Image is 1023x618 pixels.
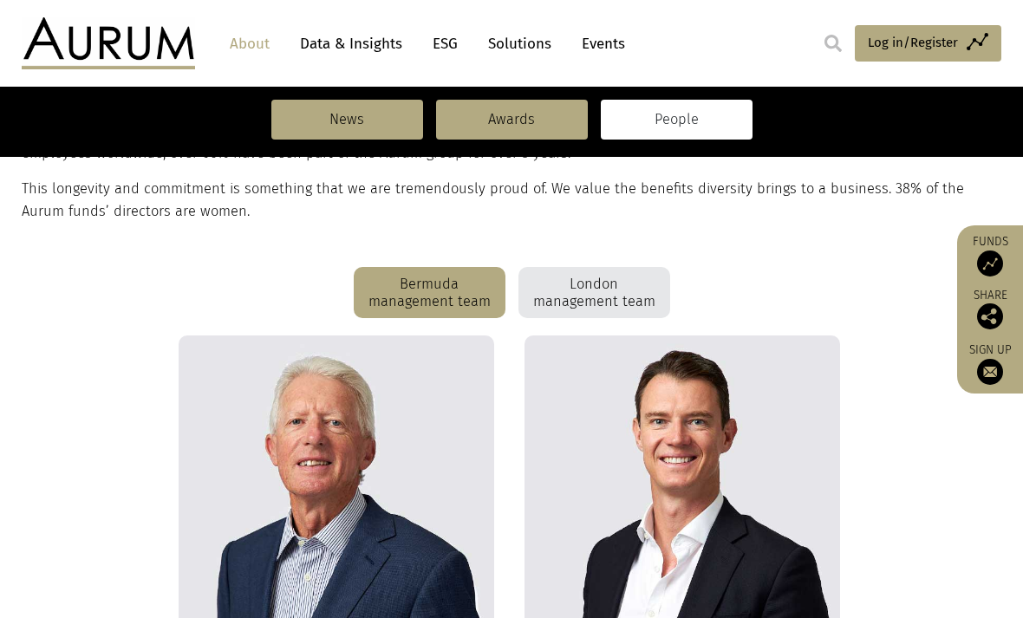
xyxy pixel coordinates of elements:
a: About [221,28,278,60]
div: Share [966,289,1014,329]
a: People [601,100,753,140]
a: Awards [436,100,588,140]
a: Funds [966,234,1014,276]
img: Aurum [22,17,195,69]
a: Solutions [479,28,560,60]
div: Bermuda management team [354,267,505,319]
a: Data & Insights [291,28,411,60]
img: Sign up to our newsletter [977,359,1003,385]
a: News [271,100,423,140]
img: search.svg [824,35,842,52]
a: Events [573,28,625,60]
a: Log in/Register [855,25,1001,62]
p: This longevity and commitment is something that we are tremendously proud of. We value the benefi... [22,178,997,224]
a: ESG [424,28,466,60]
a: Sign up [966,342,1014,385]
img: Access Funds [977,250,1003,276]
div: London management team [518,267,670,319]
img: Share this post [977,303,1003,329]
span: Log in/Register [868,32,958,53]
